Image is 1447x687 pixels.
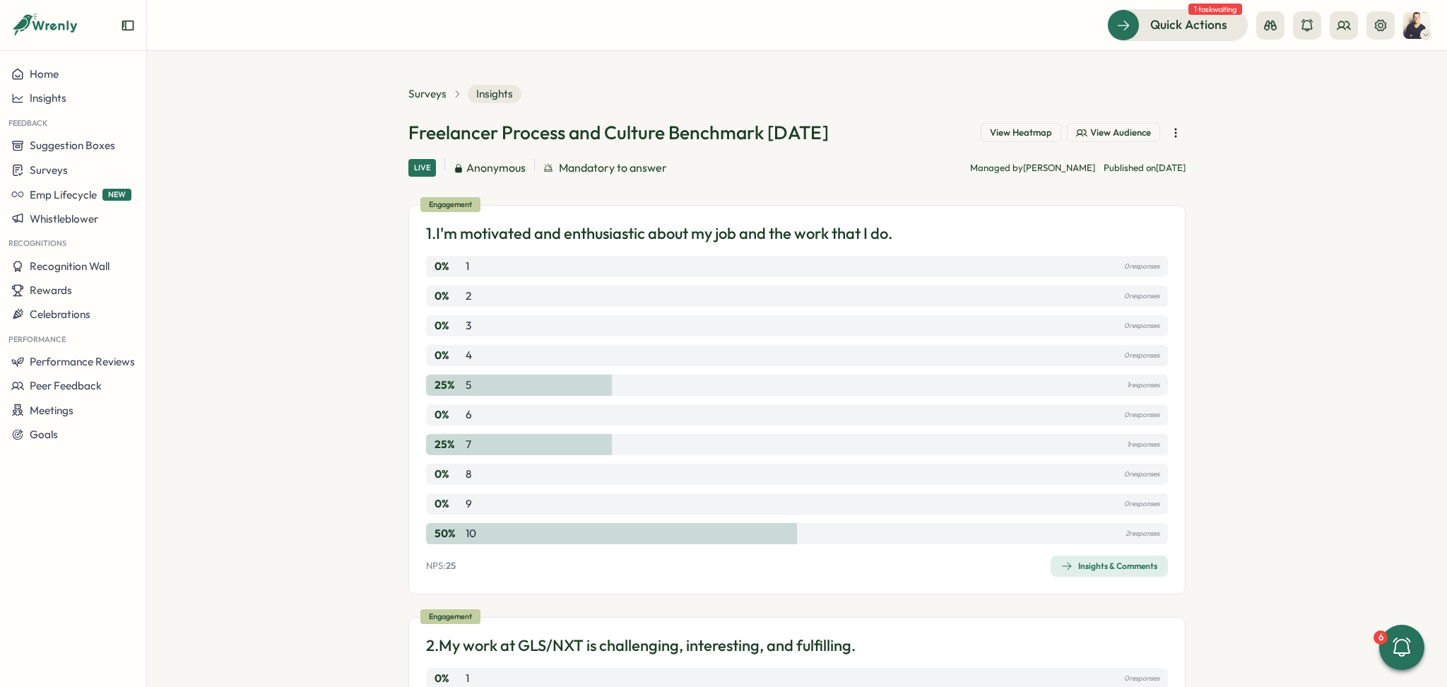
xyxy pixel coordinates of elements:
[435,377,463,393] p: 25 %
[30,355,135,368] span: Performance Reviews
[970,162,1095,175] p: Managed by
[1126,526,1159,541] p: 2 responses
[1051,556,1168,577] button: Insights & Comments
[559,159,667,177] span: Mandatory to answer
[435,318,463,334] p: 0 %
[468,85,521,103] span: Insights
[30,283,72,297] span: Rewards
[30,163,68,177] span: Surveys
[1107,9,1248,40] button: Quick Actions
[30,91,66,105] span: Insights
[435,407,463,423] p: 0 %
[121,18,135,33] button: Expand sidebar
[1127,377,1159,393] p: 1 responses
[466,437,471,452] p: 7
[1127,437,1159,452] p: 1 responses
[1124,407,1159,423] p: 0 responses
[420,197,480,212] div: Engagement
[30,212,98,225] span: Whistleblower
[466,377,471,393] p: 5
[30,379,102,392] span: Peer Feedback
[435,526,463,541] p: 50 %
[420,609,480,624] div: Engagement
[408,159,436,177] div: Live
[1023,162,1095,173] span: [PERSON_NAME]
[435,466,463,482] p: 0 %
[1374,630,1388,645] div: 6
[1124,466,1159,482] p: 0 responses
[1090,127,1151,139] span: View Audience
[990,127,1052,139] span: View Heatmap
[435,437,463,452] p: 25 %
[408,120,829,145] h1: Freelancer Process and Culture Benchmark [DATE]
[1124,348,1159,363] p: 0 responses
[1188,4,1242,15] span: 1 task waiting
[30,404,73,417] span: Meetings
[435,259,463,274] p: 0 %
[408,86,447,102] a: Surveys
[1104,162,1186,175] p: Published on
[1124,496,1159,512] p: 0 responses
[426,635,856,657] p: 2. My work at GLS/NXT is challenging, interesting, and fulfilling.
[30,139,115,152] span: Suggestion Boxes
[426,560,456,572] p: NPS:
[435,348,463,363] p: 0 %
[466,526,476,541] p: 10
[426,223,892,245] p: 1. I'm motivated and enthusiastic about my job and the work that I do.
[446,560,456,571] span: 25
[1124,259,1159,274] p: 0 responses
[1156,162,1186,173] span: [DATE]
[102,189,131,201] span: NEW
[30,259,110,273] span: Recognition Wall
[1124,318,1159,334] p: 0 responses
[466,496,472,512] p: 9
[1403,12,1430,39] img: Jens Christenhuss
[435,288,463,304] p: 0 %
[1067,123,1160,143] button: View Audience
[466,348,472,363] p: 4
[981,123,1061,143] button: View Heatmap
[1061,560,1157,572] div: Insights & Comments
[466,466,471,482] p: 8
[1379,625,1424,670] button: 6
[30,307,90,321] span: Celebrations
[466,159,526,177] span: Anonymous
[1124,288,1159,304] p: 0 responses
[466,671,469,686] p: 1
[30,67,59,81] span: Home
[1124,671,1159,686] p: 0 responses
[466,407,472,423] p: 6
[466,288,471,304] p: 2
[466,318,471,334] p: 3
[1150,16,1227,34] span: Quick Actions
[435,671,463,686] p: 0 %
[435,496,463,512] p: 0 %
[30,428,58,441] span: Goals
[466,259,469,274] p: 1
[30,188,97,201] span: Emp Lifecycle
